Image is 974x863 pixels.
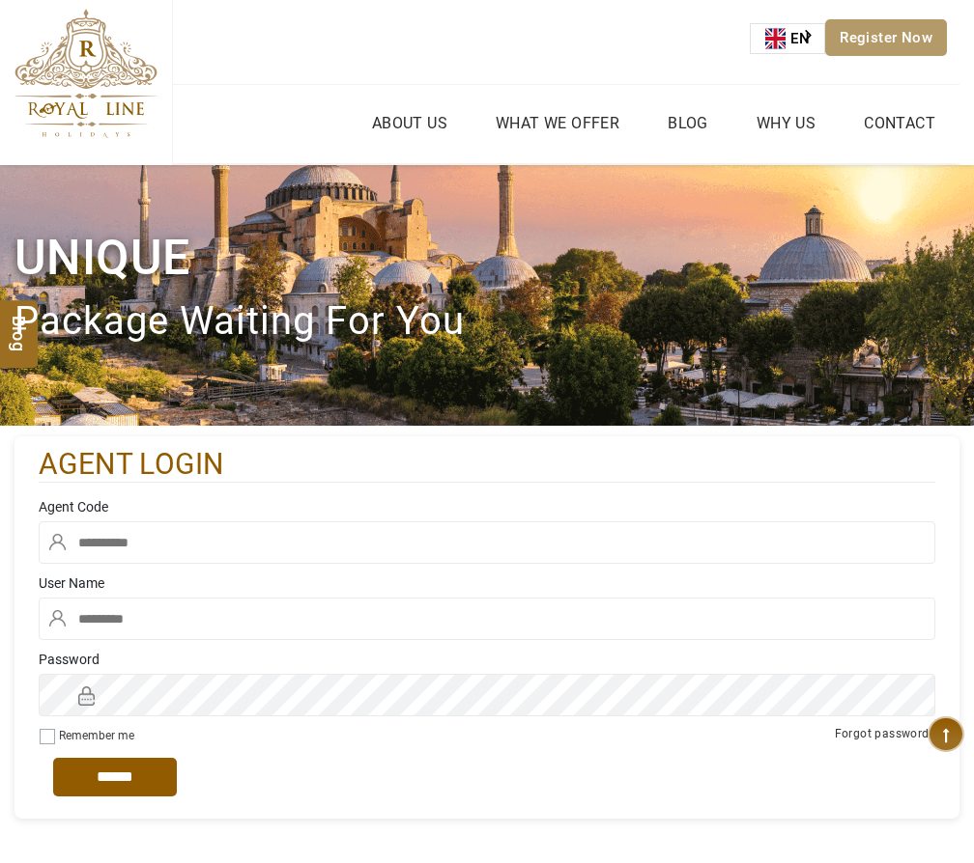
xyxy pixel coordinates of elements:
[39,497,935,516] label: Agent Code
[859,109,940,137] a: Contact
[39,573,935,593] label: User Name
[752,109,820,137] a: Why Us
[14,9,158,138] img: The Royal Line Holidays
[663,109,713,137] a: Blog
[59,729,134,742] label: Remember me
[39,650,935,669] label: Password
[7,315,32,331] span: Blog
[750,23,825,54] div: Language
[825,19,947,56] a: Register Now
[835,727,935,740] a: Forgot password?
[750,23,825,54] aside: Language selected: English
[367,109,452,137] a: About Us
[491,109,624,137] a: What we Offer
[39,446,935,484] h2: agent login
[751,24,824,53] a: EN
